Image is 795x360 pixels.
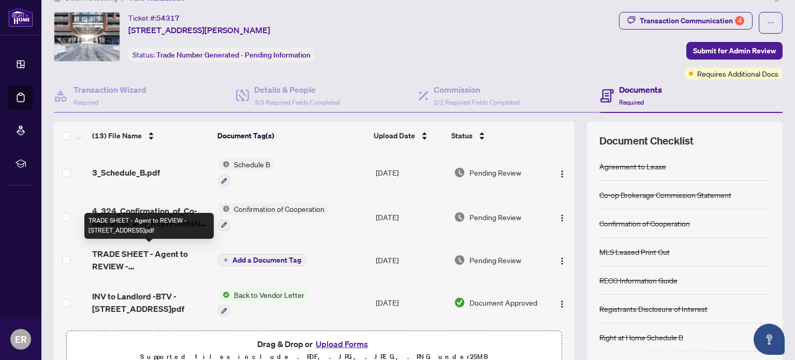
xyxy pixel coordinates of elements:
div: RECO Information Guide [599,275,678,286]
button: Add a Document Tag [218,253,306,267]
img: Logo [558,300,566,308]
span: Submit for Admin Review [693,42,776,59]
img: Logo [558,214,566,222]
button: Logo [554,164,570,181]
td: [DATE] [372,281,450,325]
span: Pending Review [469,167,521,178]
span: Confirmation of Cooperation [230,203,329,214]
div: Transaction Communication [640,12,744,29]
button: Logo [554,209,570,225]
td: [DATE] [372,239,450,281]
span: Status [451,130,473,141]
span: plus [223,257,228,263]
button: Status IconConfirmation of Cooperation [218,203,329,231]
span: TRADE SHEET - Agent to REVIEW - [STREET_ADDRESS]pdf [92,248,210,272]
div: Agreement to Lease [599,161,666,172]
button: Upload Forms [313,337,371,351]
img: Document Status [454,297,465,308]
button: Submit for Admin Review [686,42,783,60]
button: Transaction Communication4 [619,12,753,30]
h4: Transaction Wizard [73,83,146,96]
div: Registrants Disclosure of Interest [599,303,708,314]
div: Right at Home Schedule B [599,332,683,343]
img: Logo [558,257,566,265]
button: Add a Document Tag [218,254,306,266]
img: Status Icon [218,289,230,300]
td: [DATE] [372,325,450,358]
span: Upload Date [374,130,415,141]
img: IMG-N12385327_1.jpg [54,12,120,61]
td: [DATE] [372,150,450,195]
div: Status: [128,48,315,62]
div: Confirmation of Cooperation [599,218,690,229]
th: Upload Date [370,121,447,150]
div: Co-op Brokerage Commission Statement [599,189,731,200]
span: 4_324_Confirmation_of_Co-operation_and_Representation.pdf [92,205,210,229]
span: INV to Landlord -BTV - [STREET_ADDRESS]pdf [92,290,210,315]
img: Document Status [454,254,465,266]
span: Pending Review [469,211,521,223]
img: logo [8,8,33,27]
img: Document Status [454,167,465,178]
span: Required [619,98,644,106]
span: ER [15,332,27,347]
span: ellipsis [767,19,774,26]
span: Document Checklist [599,134,694,148]
span: 3/3 Required Fields Completed [254,98,340,106]
span: (13) File Name [92,130,142,141]
span: [STREET_ADDRESS][PERSON_NAME] [128,24,270,36]
img: Logo [558,170,566,178]
div: Ticket #: [128,12,180,24]
th: Document Tag(s) [213,121,370,150]
button: Logo [554,252,570,268]
span: Schedule B [230,159,274,170]
div: 4 [735,16,744,25]
span: Add a Document Tag [232,256,301,264]
button: Status IconBack to Vendor Letter [218,289,308,317]
button: Status IconSchedule B [218,159,274,186]
div: TRADE SHEET - Agent to REVIEW - [STREET_ADDRESS]pdf [84,213,214,239]
span: Required [73,98,98,106]
div: MLS Leased Print Out [599,246,670,257]
h4: Commission [434,83,520,96]
span: Drag & Drop or [257,337,371,351]
img: Document Status [454,211,465,223]
span: Trade Number Generated - Pending Information [156,50,311,60]
img: Status Icon [218,203,230,214]
span: 3_Schedule_B.pdf [92,166,160,179]
span: 2/2 Required Fields Completed [434,98,520,106]
th: (13) File Name [88,121,213,150]
h4: Details & People [254,83,340,96]
h4: Documents [619,83,662,96]
img: Status Icon [218,159,230,170]
span: Pending Review [469,254,521,266]
button: Logo [554,294,570,311]
th: Status [447,121,544,150]
button: Open asap [754,324,785,355]
span: Document Approved [469,297,537,308]
td: [DATE] [372,195,450,239]
span: 54317 [156,13,180,23]
span: Back to Vendor Letter [230,289,308,300]
span: Requires Additional Docs [697,68,778,79]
